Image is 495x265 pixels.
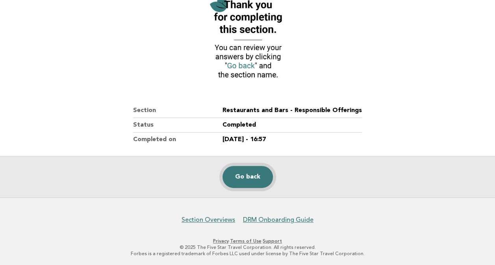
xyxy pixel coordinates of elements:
[182,216,235,224] a: Section Overviews
[133,118,222,132] dt: Status
[222,166,273,188] a: Go back
[11,250,484,257] p: Forbes is a registered trademark of Forbes LLC used under license by The Five Star Travel Corpora...
[133,132,222,147] dt: Completed on
[222,118,362,132] dd: Completed
[222,132,362,147] dd: [DATE] - 16:57
[243,216,313,224] a: DRM Onboarding Guide
[222,103,362,118] dd: Restaurants and Bars - Responsible Offerings
[11,244,484,250] p: © 2025 The Five Star Travel Corporation. All rights reserved.
[11,238,484,244] p: · ·
[133,103,222,118] dt: Section
[213,238,229,244] a: Privacy
[263,238,282,244] a: Support
[230,238,261,244] a: Terms of Use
